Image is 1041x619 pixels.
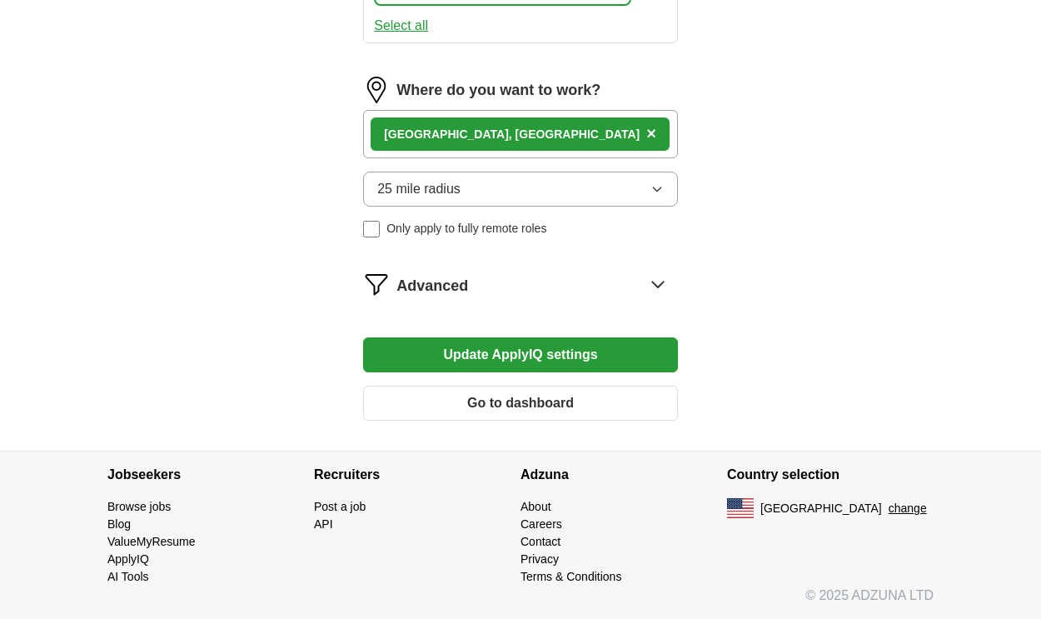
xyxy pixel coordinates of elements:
a: Blog [107,517,131,531]
span: Advanced [396,275,468,297]
button: Select all [374,16,428,36]
span: Only apply to fully remote roles [386,220,546,237]
button: Go to dashboard [363,386,678,421]
h4: Country selection [727,452,934,498]
img: US flag [727,498,754,518]
button: Update ApplyIQ settings [363,337,678,372]
a: Terms & Conditions [520,570,621,583]
span: 25 mile radius [377,179,461,199]
a: Browse jobs [107,500,171,513]
a: API [314,517,333,531]
label: Where do you want to work? [396,79,600,102]
button: × [646,122,656,147]
span: × [646,124,656,142]
div: [GEOGRAPHIC_DATA], [GEOGRAPHIC_DATA] [384,126,640,143]
a: Contact [520,535,560,548]
div: © 2025 ADZUNA LTD [94,586,947,619]
span: [GEOGRAPHIC_DATA] [760,500,882,517]
img: filter [363,271,390,297]
button: change [889,500,927,517]
a: About [520,500,551,513]
a: ApplyIQ [107,552,149,566]
a: Post a job [314,500,366,513]
a: Careers [520,517,562,531]
img: location.png [363,77,390,103]
a: Privacy [520,552,559,566]
button: 25 mile radius [363,172,678,207]
a: AI Tools [107,570,149,583]
input: Only apply to fully remote roles [363,221,380,237]
a: ValueMyResume [107,535,196,548]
